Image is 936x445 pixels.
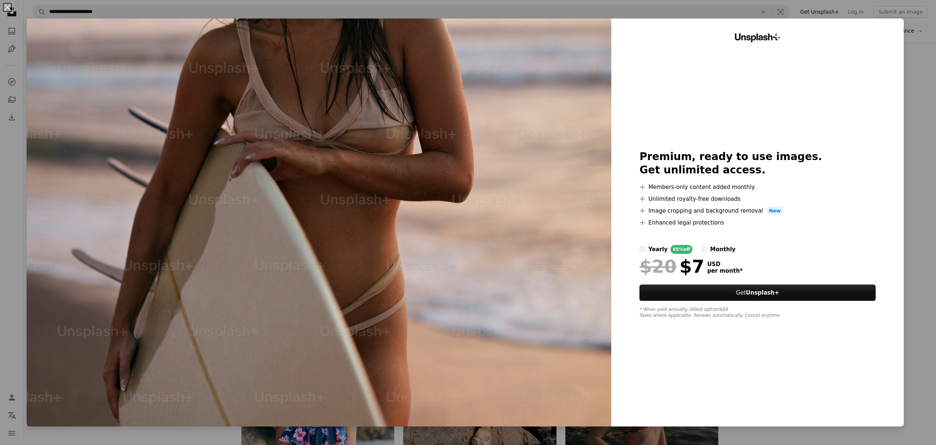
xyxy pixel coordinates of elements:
div: 65% off [671,245,692,254]
li: Members-only content added monthly [639,183,876,192]
input: monthly [701,246,707,252]
div: $7 [639,257,704,276]
span: $20 [639,257,676,276]
div: * When paid annually, billed upfront $84 Taxes where applicable. Renews automatically. Cancel any... [639,307,876,319]
div: yearly [648,245,668,254]
span: USD [707,261,743,268]
li: Enhanced legal protections [639,218,876,227]
span: per month * [707,268,743,274]
input: yearly65%off [639,246,645,252]
button: GetUnsplash+ [639,285,876,301]
strong: Unsplash+ [746,289,779,296]
span: New [766,206,784,215]
h2: Premium, ready to use images. Get unlimited access. [639,150,876,177]
div: monthly [710,245,736,254]
li: Unlimited royalty-free downloads [639,195,876,203]
li: Image cropping and background removal [639,206,876,215]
